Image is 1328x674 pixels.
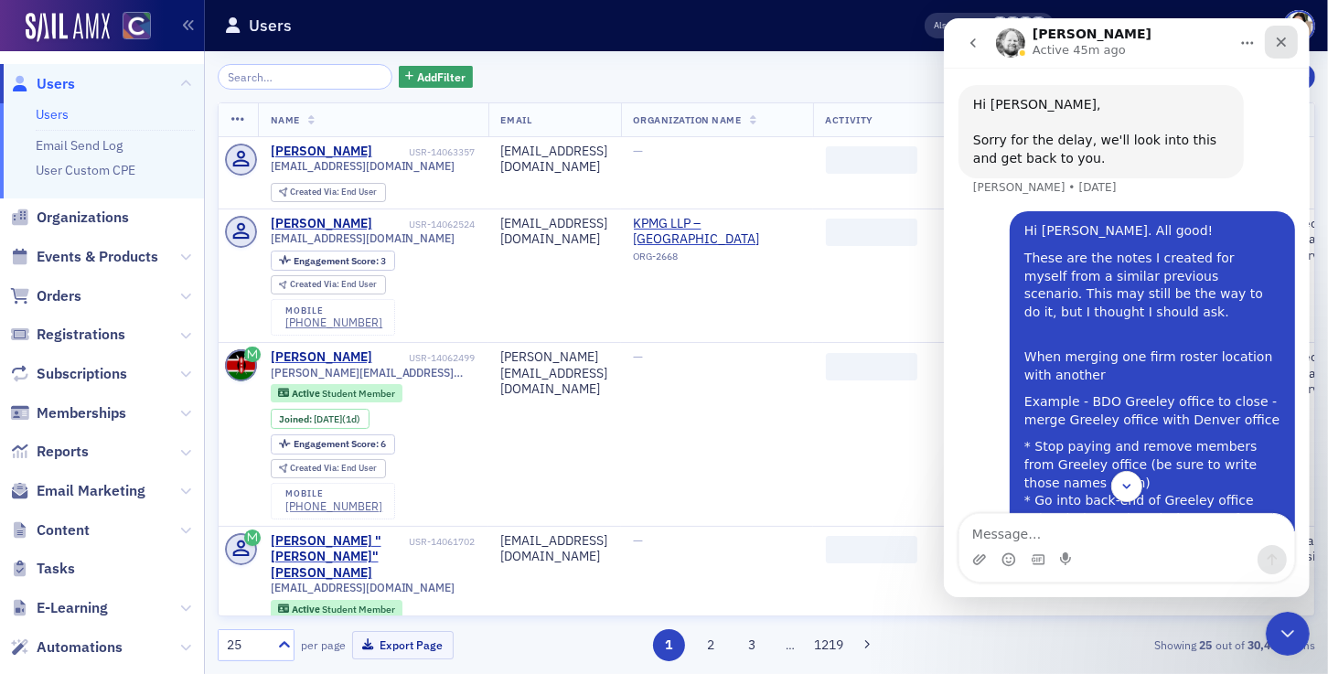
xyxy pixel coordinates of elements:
[314,413,360,425] div: (1d)
[116,534,131,549] button: Start recording
[294,437,380,450] span: Engagement Score :
[271,409,369,429] div: Joined: 2025-10-01 00:00:00
[271,533,407,582] a: [PERSON_NAME] "[PERSON_NAME]" [PERSON_NAME]
[271,581,455,594] span: [EMAIL_ADDRESS][DOMAIN_NAME]
[271,459,386,478] div: Created Via: End User
[10,559,75,579] a: Tasks
[634,251,800,269] div: ORG-2668
[501,216,608,248] div: [EMAIL_ADDRESS][DOMAIN_NAME]
[375,146,476,158] div: USR-14063357
[58,534,72,549] button: Emoji picker
[37,364,127,384] span: Subscriptions
[410,536,476,548] div: USR-14061702
[26,13,110,42] img: SailAMX
[10,442,89,462] a: Reports
[826,353,917,380] span: ‌
[37,559,75,579] span: Tasks
[10,247,158,267] a: Events & Products
[634,216,800,248] a: KPMG LLP – [GEOGRAPHIC_DATA]
[501,144,608,176] div: [EMAIL_ADDRESS][DOMAIN_NAME]
[271,251,395,271] div: Engagement Score: 3
[37,286,81,306] span: Orders
[37,598,108,618] span: E-Learning
[271,159,455,173] span: [EMAIL_ADDRESS][DOMAIN_NAME]
[736,629,768,661] button: 3
[314,527,343,556] button: Send a message…
[399,66,474,89] button: AddFilter
[110,12,151,43] a: View Homepage
[249,15,292,37] h1: Users
[1196,637,1216,653] strong: 25
[653,629,685,661] button: 1
[278,603,394,615] a: Active Student Member
[271,275,386,294] div: Created Via: End User
[227,636,267,655] div: 25
[37,247,158,267] span: Events & Products
[278,388,394,400] a: Active Student Member
[10,403,126,423] a: Memberships
[292,603,322,615] span: Active
[290,280,377,290] div: End User
[290,462,341,474] span: Created Via :
[826,113,873,126] span: Activity
[294,254,380,267] span: Engagement Score :
[271,216,372,232] a: [PERSON_NAME]
[285,305,382,316] div: mobile
[36,106,69,123] a: Users
[218,64,392,90] input: Search…
[271,113,300,126] span: Name
[271,183,386,202] div: Created Via: End User
[10,598,108,618] a: E-Learning
[501,533,608,565] div: [EMAIL_ADDRESS][DOMAIN_NAME]
[826,219,917,246] span: ‌
[634,113,742,126] span: Organization Name
[10,637,123,658] a: Automations
[37,442,89,462] span: Reports
[352,631,454,659] button: Export Page
[28,534,43,549] button: Upload attachment
[285,499,382,513] div: [PHONE_NUMBER]
[1003,16,1023,36] span: Derrol Moorhead
[944,18,1310,597] iframe: Intercom live chat
[10,520,90,540] a: Content
[271,349,372,366] a: [PERSON_NAME]
[37,208,129,228] span: Organizations
[37,403,126,423] span: Memberships
[634,532,644,549] span: —
[123,12,151,40] img: SailAMX
[1029,16,1048,36] span: Dan Baer
[826,536,917,563] span: ‌
[501,113,532,126] span: Email
[322,387,395,400] span: Student Member
[279,413,314,425] span: Joined :
[634,348,644,365] span: —
[417,69,466,85] span: Add Filter
[271,144,372,160] a: [PERSON_NAME]
[285,488,382,499] div: mobile
[10,481,145,501] a: Email Marketing
[826,146,917,174] span: ‌
[36,162,135,178] a: User Custom CPE
[271,600,403,618] div: Active: Active: Student Member
[36,137,123,154] a: Email Send Log
[16,496,350,527] textarea: Message…
[1283,10,1315,42] span: Profile
[813,629,845,661] button: 1219
[314,412,342,425] span: [DATE]
[37,74,75,94] span: Users
[80,204,337,222] div: Hi [PERSON_NAME]. All good!
[694,629,726,661] button: 2
[37,637,123,658] span: Automations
